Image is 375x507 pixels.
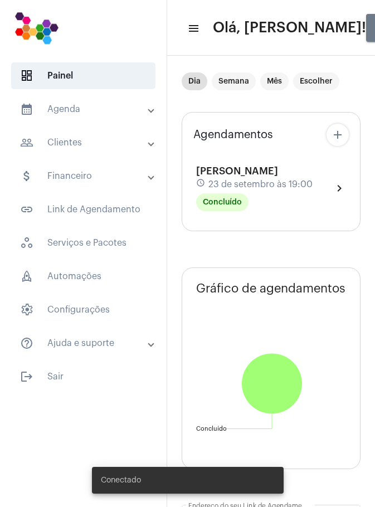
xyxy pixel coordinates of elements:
span: 23 de setembro às 19:00 [208,179,313,189]
mat-chip: Escolher [293,72,339,90]
span: Gráfico de agendamentos [196,282,345,295]
mat-chip: Semana [212,72,256,90]
span: Conectado [101,475,141,486]
span: sidenav icon [20,69,33,82]
mat-expansion-panel-header: sidenav iconClientes [7,129,167,156]
span: Olá, [PERSON_NAME]! [213,19,366,37]
span: Link de Agendamento [11,196,155,223]
mat-icon: sidenav icon [20,103,33,116]
mat-icon: chevron_right [333,182,346,195]
mat-icon: sidenav icon [187,22,198,35]
span: Configurações [11,296,155,323]
mat-panel-title: Financeiro [20,169,149,183]
mat-expansion-panel-header: sidenav iconAjuda e suporte [7,330,167,357]
mat-icon: sidenav icon [20,169,33,183]
span: sidenav icon [20,236,33,250]
mat-panel-title: Clientes [20,136,149,149]
mat-chip: Concluído [196,193,249,211]
mat-icon: sidenav icon [20,136,33,149]
mat-expansion-panel-header: sidenav iconFinanceiro [7,163,167,189]
span: sidenav icon [20,303,33,316]
mat-panel-title: Agenda [20,103,149,116]
mat-icon: sidenav icon [20,203,33,216]
mat-chip: Mês [260,72,289,90]
mat-icon: add [331,128,344,142]
img: 7bf4c2a9-cb5a-6366-d80e-59e5d4b2024a.png [9,6,64,50]
mat-panel-title: Ajuda e suporte [20,337,149,350]
text: Concluído [196,426,227,432]
span: Automações [11,263,155,290]
span: Painel [11,62,155,89]
mat-icon: sidenav icon [20,370,33,383]
span: Sair [11,363,155,390]
span: Agendamentos [193,129,273,141]
span: Serviços e Pacotes [11,230,155,256]
mat-expansion-panel-header: sidenav iconAgenda [7,96,167,123]
mat-icon: schedule [196,178,206,191]
span: [PERSON_NAME] [196,166,278,176]
mat-icon: sidenav icon [20,337,33,350]
mat-chip: Dia [182,72,207,90]
span: sidenav icon [20,270,33,283]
